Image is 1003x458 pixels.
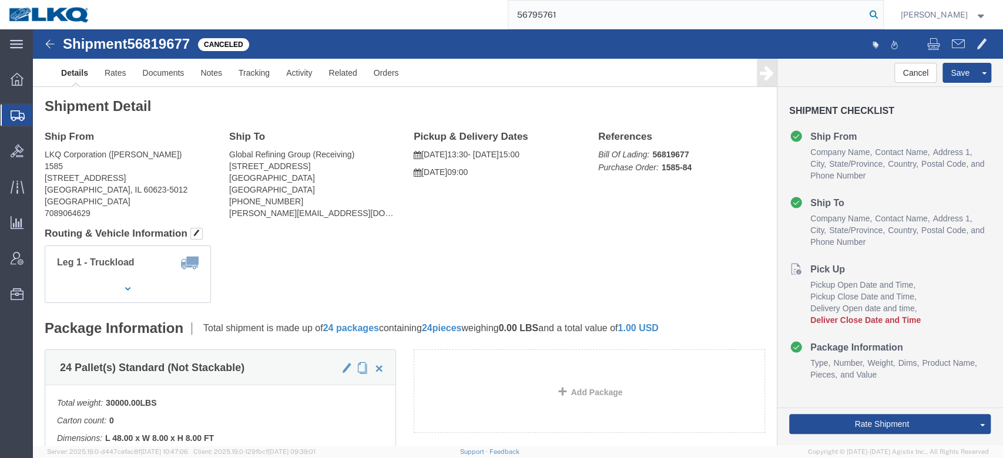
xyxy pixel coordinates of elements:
[140,448,188,455] span: [DATE] 10:47:06
[8,6,90,23] img: logo
[460,448,489,455] a: Support
[900,8,987,22] button: [PERSON_NAME]
[489,448,519,455] a: Feedback
[193,448,316,455] span: Client: 2025.19.0-129fbcf
[901,8,968,21] span: Matt Harvey
[47,448,188,455] span: Server: 2025.19.0-d447cefac8f
[33,29,1003,446] iframe: FS Legacy Container
[808,447,989,457] span: Copyright © [DATE]-[DATE] Agistix Inc., All Rights Reserved
[268,448,316,455] span: [DATE] 09:39:01
[508,1,866,29] input: Search for shipment number, reference number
